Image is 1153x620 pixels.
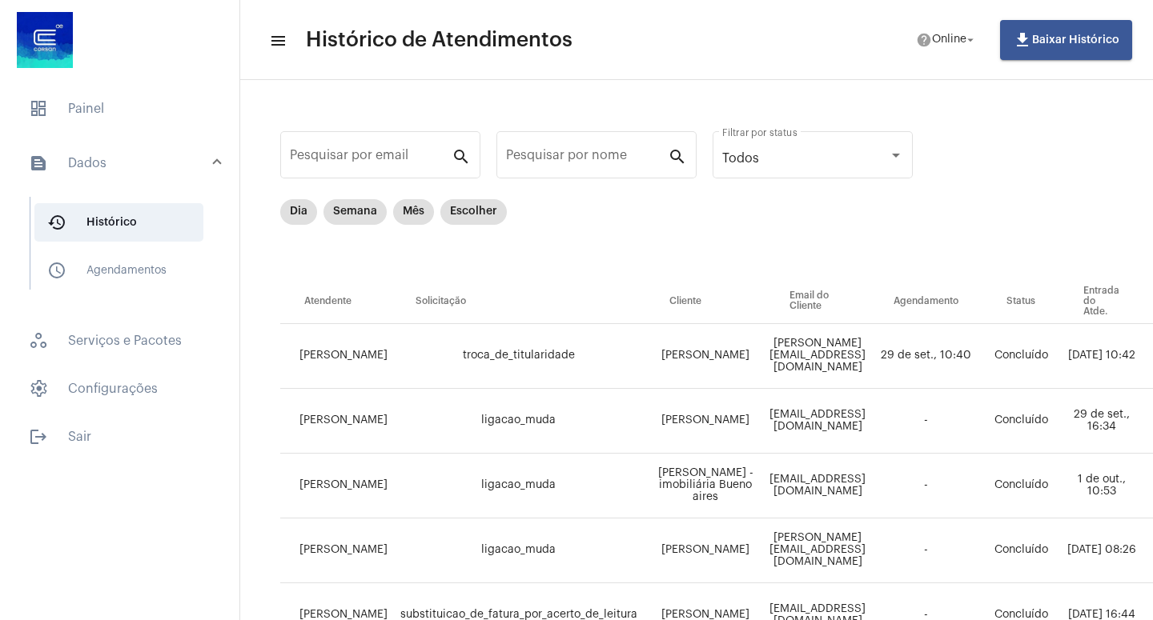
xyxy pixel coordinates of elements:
[323,199,387,225] mat-chip: Semana
[440,199,507,225] mat-chip: Escolher
[1000,20,1132,60] button: Baixar Histórico
[16,418,223,456] span: Sair
[393,199,434,225] mat-chip: Mês
[10,189,239,312] div: sidenav iconDados
[34,251,203,290] span: Agendamentos
[16,322,223,360] span: Serviços e Pacotes
[29,154,214,173] mat-panel-title: Dados
[870,389,982,454] td: -
[765,324,870,389] td: [PERSON_NAME][EMAIL_ADDRESS][DOMAIN_NAME]
[645,324,765,389] td: [PERSON_NAME]
[1059,518,1143,583] td: [DATE] 08:26
[765,279,870,324] th: Email do Cliente
[481,414,556,426] span: ligacao_muda
[765,518,870,583] td: [PERSON_NAME][EMAIL_ADDRESS][DOMAIN_NAME]
[722,152,759,165] span: Todos
[29,379,48,398] span: sidenav icon
[506,151,668,166] input: Pesquisar por nome
[645,279,765,324] th: Cliente
[765,454,870,518] td: [EMAIL_ADDRESS][DOMAIN_NAME]
[982,518,1059,583] td: Concluído
[982,454,1059,518] td: Concluído
[280,454,392,518] td: [PERSON_NAME]
[13,8,77,72] img: d4669ae0-8c07-2337-4f67-34b0df7f5ae4.jpeg
[16,90,223,128] span: Painel
[1059,454,1143,518] td: 1 de out., 10:53
[29,331,48,350] span: sidenav icon
[34,203,203,242] span: Histórico
[16,370,223,408] span: Configurações
[963,33,978,47] mat-icon: arrow_drop_down
[870,518,982,583] td: -
[645,518,765,583] td: [PERSON_NAME]
[932,34,966,46] span: Online
[400,609,637,620] span: substituicao_de_fatura_por_acerto_de_leitura
[29,99,48,118] span: sidenav icon
[306,27,572,53] span: Histórico de Atendimentos
[982,389,1059,454] td: Concluído
[463,350,575,361] span: troca_de_titularidade
[1059,324,1143,389] td: [DATE] 10:42
[668,146,687,166] mat-icon: search
[916,32,932,48] mat-icon: help
[906,24,987,56] button: Online
[280,324,392,389] td: [PERSON_NAME]
[1013,34,1119,46] span: Baixar Histórico
[982,324,1059,389] td: Concluído
[765,389,870,454] td: [EMAIL_ADDRESS][DOMAIN_NAME]
[280,199,317,225] mat-chip: Dia
[870,279,982,324] th: Agendamento
[645,454,765,518] td: [PERSON_NAME] - imobiliária Bueno aires
[645,389,765,454] td: [PERSON_NAME]
[870,454,982,518] td: -
[290,151,452,166] input: Pesquisar por email
[1059,279,1143,324] th: Entrada do Atde.
[280,389,392,454] td: [PERSON_NAME]
[982,279,1059,324] th: Status
[1013,30,1032,50] mat-icon: file_download
[481,544,556,555] span: ligacao_muda
[29,154,48,173] mat-icon: sidenav icon
[452,146,471,166] mat-icon: search
[29,427,48,446] mat-icon: sidenav icon
[1059,389,1143,454] td: 29 de set., 16:34
[392,279,645,324] th: Solicitação
[481,479,556,490] span: ligacao_muda
[280,518,392,583] td: [PERSON_NAME]
[269,31,285,50] mat-icon: sidenav icon
[870,324,982,389] td: 29 de set., 10:40
[47,261,66,280] mat-icon: sidenav icon
[47,213,66,232] mat-icon: sidenav icon
[10,138,239,189] mat-expansion-panel-header: sidenav iconDados
[280,279,392,324] th: Atendente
